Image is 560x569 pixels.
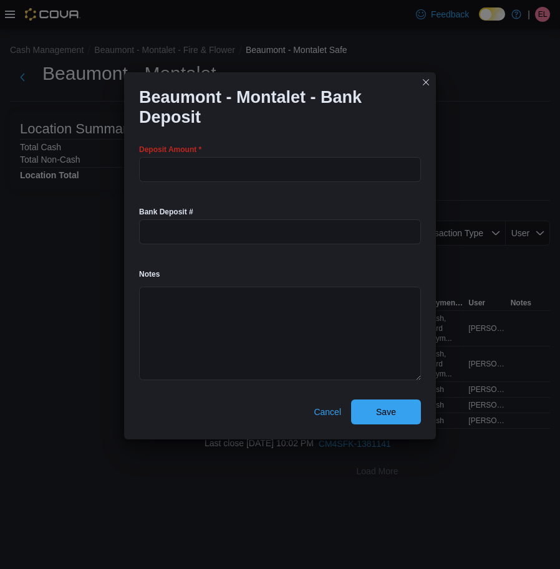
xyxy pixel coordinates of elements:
label: Deposit Amount * [139,145,201,155]
label: Notes [139,269,160,279]
button: Closes this modal window [418,75,433,90]
span: Save [376,406,396,418]
span: Cancel [314,406,341,418]
label: Bank Deposit # [139,207,193,217]
button: Save [351,399,421,424]
h1: Beaumont - Montalet - Bank Deposit [139,87,411,127]
button: Cancel [309,399,346,424]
